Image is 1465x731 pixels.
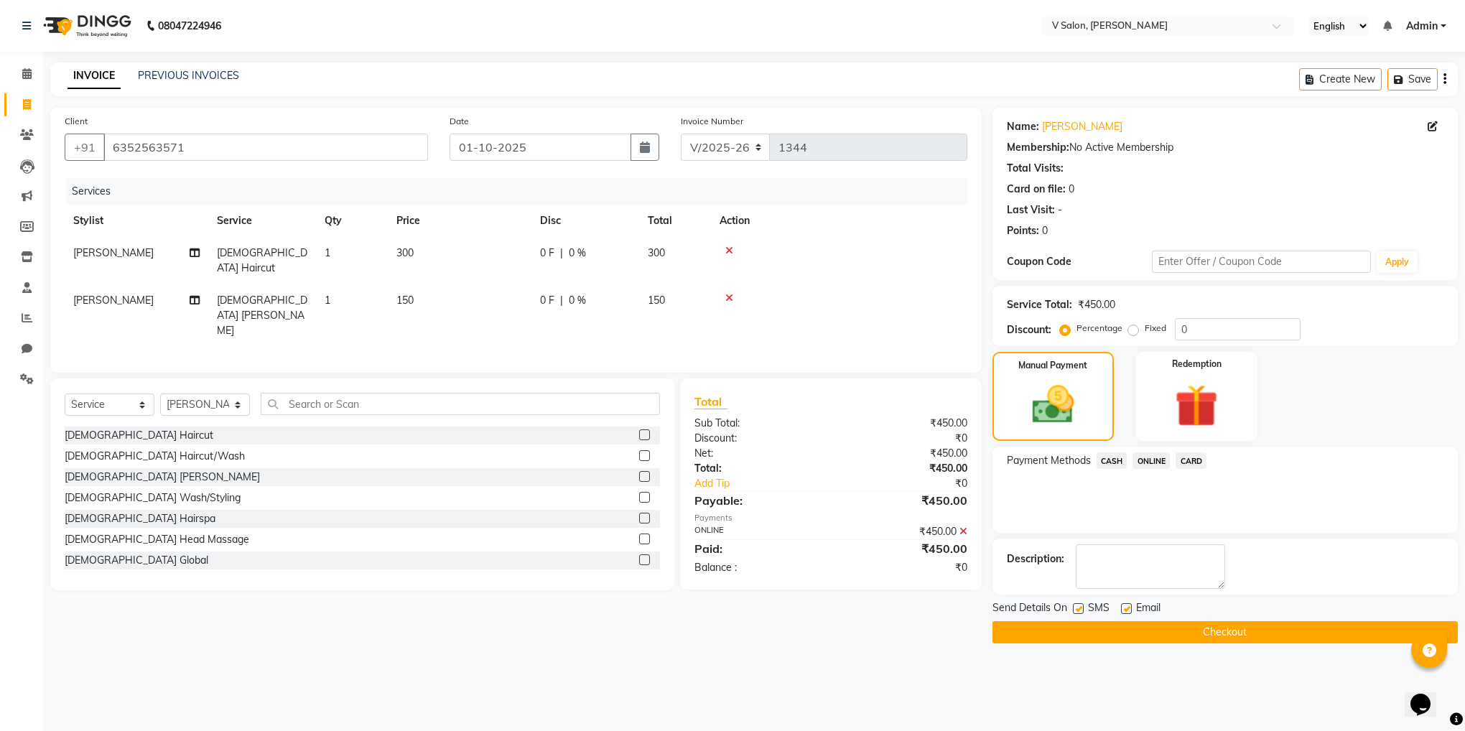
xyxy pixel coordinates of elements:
[66,178,978,205] div: Services
[261,393,660,415] input: Search or Scan
[831,524,978,539] div: ₹450.00
[73,246,154,259] span: [PERSON_NAME]
[681,115,743,128] label: Invoice Number
[711,205,967,237] th: Action
[694,512,967,524] div: Payments
[684,476,855,491] a: Add Tip
[68,63,121,89] a: INVOICE
[65,470,260,485] div: [DEMOGRAPHIC_DATA] [PERSON_NAME]
[540,293,554,308] span: 0 F
[217,294,307,337] span: [DEMOGRAPHIC_DATA] [PERSON_NAME]
[208,205,316,237] th: Service
[1007,322,1051,337] div: Discount:
[73,294,154,307] span: [PERSON_NAME]
[316,205,388,237] th: Qty
[684,560,831,575] div: Balance :
[217,246,307,274] span: [DEMOGRAPHIC_DATA] Haircut
[65,490,241,506] div: [DEMOGRAPHIC_DATA] Wash/Styling
[1172,358,1222,371] label: Redemption
[65,205,208,237] th: Stylist
[1007,161,1064,176] div: Total Visits:
[855,476,978,491] div: ₹0
[1387,68,1438,90] button: Save
[1299,68,1382,90] button: Create New
[1152,251,1370,273] input: Enter Offer / Coupon Code
[992,621,1458,643] button: Checkout
[388,205,531,237] th: Price
[1007,202,1055,218] div: Last Visit:
[1069,182,1074,197] div: 0
[831,416,978,431] div: ₹450.00
[1405,674,1451,717] iframe: chat widget
[1042,223,1048,238] div: 0
[531,205,639,237] th: Disc
[65,532,249,547] div: [DEMOGRAPHIC_DATA] Head Massage
[831,446,978,461] div: ₹450.00
[396,294,414,307] span: 150
[65,553,208,568] div: [DEMOGRAPHIC_DATA] Global
[138,69,239,82] a: PREVIOUS INVOICES
[831,492,978,509] div: ₹450.00
[1088,600,1110,618] span: SMS
[684,431,831,446] div: Discount:
[684,492,831,509] div: Payable:
[831,540,978,557] div: ₹450.00
[1042,119,1122,134] a: [PERSON_NAME]
[65,511,215,526] div: [DEMOGRAPHIC_DATA] Hairspa
[1076,322,1122,335] label: Percentage
[684,524,831,539] div: ONLINE
[1058,202,1062,218] div: -
[569,293,586,308] span: 0 %
[684,416,831,431] div: Sub Total:
[1007,140,1069,155] div: Membership:
[1018,359,1087,372] label: Manual Payment
[648,246,665,259] span: 300
[648,294,665,307] span: 150
[831,560,978,575] div: ₹0
[450,115,469,128] label: Date
[992,600,1067,618] span: Send Details On
[1406,19,1438,34] span: Admin
[1136,600,1161,618] span: Email
[65,428,213,443] div: [DEMOGRAPHIC_DATA] Haircut
[684,540,831,557] div: Paid:
[1019,381,1087,429] img: _cash.svg
[1007,119,1039,134] div: Name:
[569,246,586,261] span: 0 %
[1145,322,1166,335] label: Fixed
[1007,254,1153,269] div: Coupon Code
[1097,452,1127,469] span: CASH
[1007,453,1091,468] span: Payment Methods
[1007,182,1066,197] div: Card on file:
[1176,452,1206,469] span: CARD
[325,294,330,307] span: 1
[831,461,978,476] div: ₹450.00
[325,246,330,259] span: 1
[831,431,978,446] div: ₹0
[1078,297,1115,312] div: ₹450.00
[396,246,414,259] span: 300
[694,394,727,409] span: Total
[1007,551,1064,567] div: Description:
[1161,379,1231,432] img: _gift.svg
[1133,452,1170,469] span: ONLINE
[560,246,563,261] span: |
[684,461,831,476] div: Total:
[1007,140,1443,155] div: No Active Membership
[65,134,105,161] button: +91
[65,115,88,128] label: Client
[540,246,554,261] span: 0 F
[158,6,221,46] b: 08047224946
[639,205,711,237] th: Total
[1377,251,1418,273] button: Apply
[37,6,135,46] img: logo
[560,293,563,308] span: |
[1007,297,1072,312] div: Service Total:
[103,134,428,161] input: Search by Name/Mobile/Email/Code
[65,449,245,464] div: [DEMOGRAPHIC_DATA] Haircut/Wash
[684,446,831,461] div: Net:
[1007,223,1039,238] div: Points:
